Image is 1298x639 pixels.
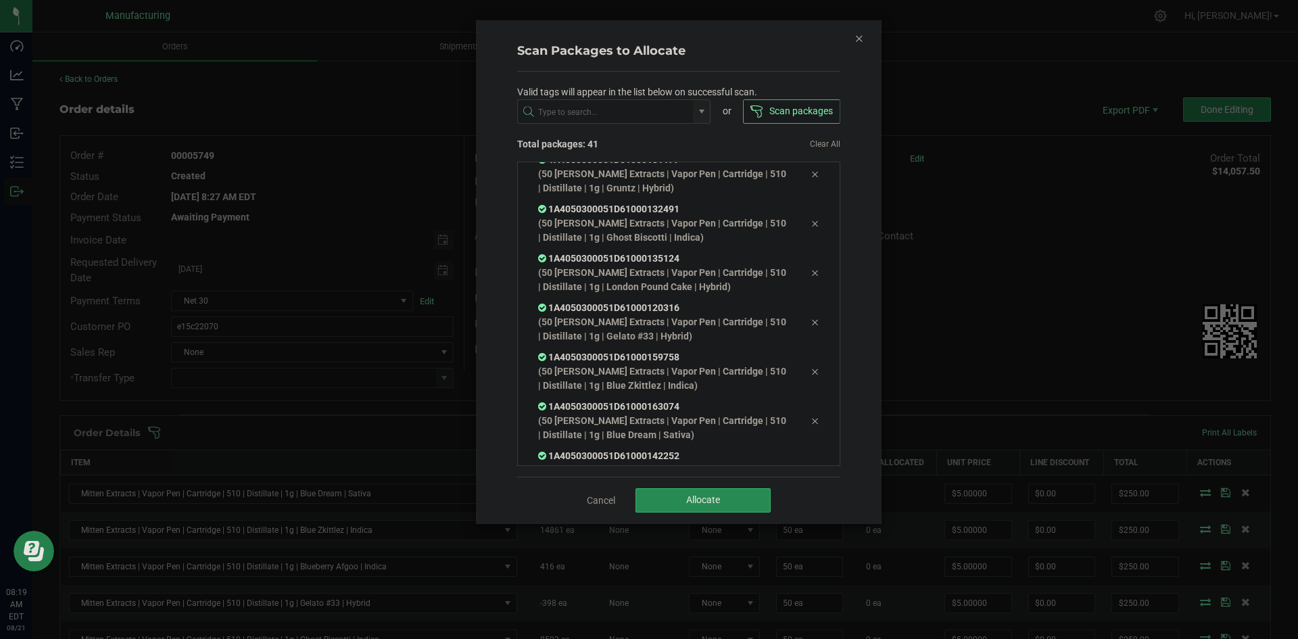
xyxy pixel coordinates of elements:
span: In Sync [538,352,548,362]
button: Scan packages [743,99,840,124]
span: Total packages: 41 [517,137,679,151]
p: (50 [PERSON_NAME] Extracts | Vapor Pen | Cartridge | 510 | Distillate | 1g | Blue Dream | Sativa) [538,414,791,442]
p: (50 [PERSON_NAME] Extracts | Vapor Pen | Cartridge | 510 | Distillate | 1g | Blue Zkittlez | Indica) [538,364,791,393]
span: 1A4050300051D61000120316 [538,302,679,313]
span: 1A4050300051D61000135124 [538,253,679,264]
span: 1A4050300051D61000142252 [538,450,679,461]
input: NO DATA FOUND [518,100,694,124]
div: Remove tag [800,215,829,231]
p: (50 [PERSON_NAME] Extracts | Vapor Pen | Cartridge | 510 | Distillate | 1g | Gruntz | Hybrid) [538,167,791,195]
div: Remove tag [800,363,829,379]
p: (50 [PERSON_NAME] Extracts | Vapor Pen | Cartridge | 510 | Distillate | 1g | Ghost Biscotti | Ind... [538,216,791,245]
span: In Sync [538,154,548,165]
span: In Sync [538,401,548,412]
div: Remove tag [800,412,829,429]
div: Remove tag [800,314,829,330]
h4: Scan Packages to Allocate [517,43,840,60]
p: (50 [PERSON_NAME] Extracts | Vapor Pen | Cartridge | 510 | Distillate | 1g | Gelato #33 | Hybrid) [538,315,791,344]
div: Remove tag [800,166,829,182]
span: 1A4050300051D61000132491 [538,204,679,214]
span: In Sync [538,450,548,461]
button: Allocate [635,488,771,513]
span: In Sync [538,302,548,313]
div: Remove tag [800,462,829,478]
span: In Sync [538,253,548,264]
div: or [711,104,743,118]
iframe: Resource center [14,531,54,571]
button: Close [855,30,864,46]
span: Valid tags will appear in the list below on successful scan. [517,85,757,99]
span: Allocate [686,494,720,505]
span: 1A4050300051D61000131177 [538,154,679,165]
a: Clear All [810,139,840,150]
span: In Sync [538,204,548,214]
p: (50 [PERSON_NAME] Extracts | Vapor Pen | Cartridge | 510 | Distillate | 1g | London Pound Cake | ... [538,266,791,294]
span: 1A4050300051D61000163074 [538,401,679,412]
span: 1A4050300051D61000159758 [538,352,679,362]
p: (50 [PERSON_NAME] Extracts | Vapor Pen | Cartridge | 510 | Distillate | 1g | Blueberry Afgoo | In... [538,463,791,492]
div: Remove tag [800,264,829,281]
a: Cancel [587,494,615,507]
